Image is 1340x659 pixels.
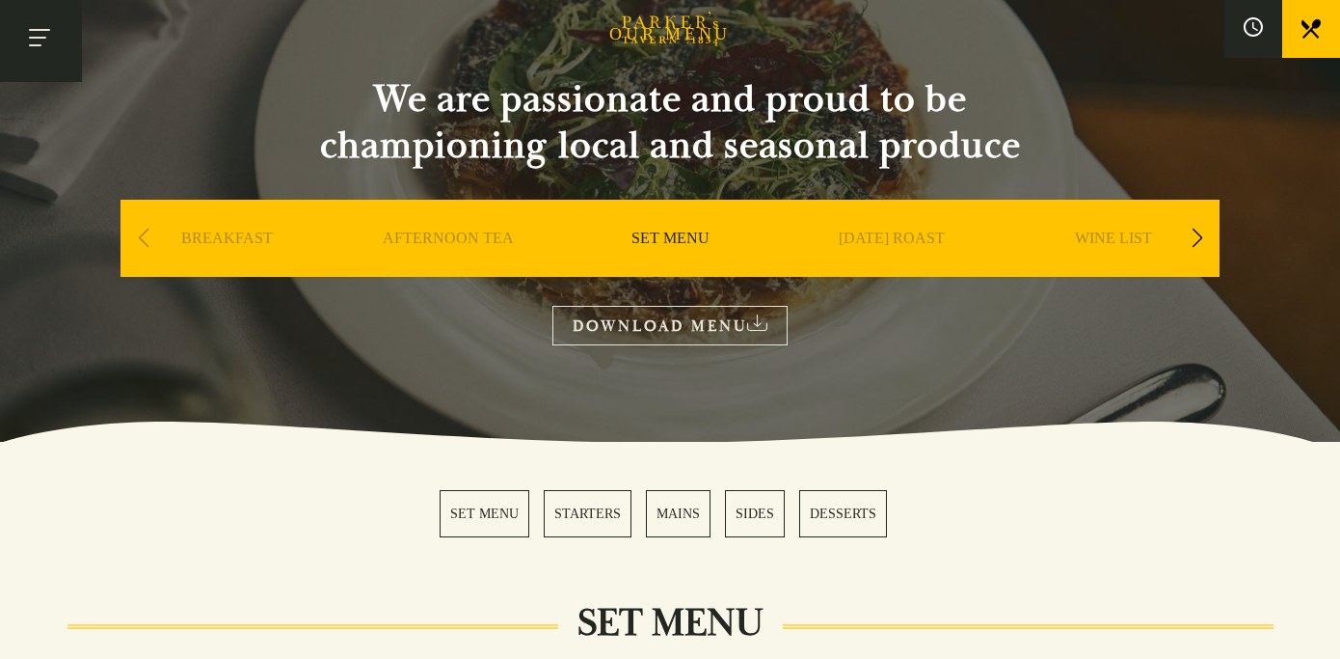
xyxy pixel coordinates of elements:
a: 3 / 5 [646,490,710,537]
h2: We are passionate and proud to be championing local and seasonal produce [284,76,1056,169]
a: 1 / 5 [440,490,529,537]
a: AFTERNOON TEA [383,229,514,306]
a: 4 / 5 [725,490,785,537]
div: Next slide [1184,217,1210,260]
div: 1 / 9 [121,200,333,335]
h1: OUR MENU [609,24,731,45]
a: DOWNLOAD MENU [552,306,788,345]
a: SET MENU [631,229,710,306]
div: Previous slide [130,217,156,260]
h2: Set Menu [558,600,783,646]
a: [DATE] ROAST [839,229,945,306]
a: 2 / 5 [544,490,631,537]
a: WINE LIST [1075,229,1152,306]
a: 5 / 5 [799,490,887,537]
div: 5 / 9 [1007,200,1219,335]
div: 3 / 9 [564,200,776,335]
div: 2 / 9 [342,200,554,335]
div: 4 / 9 [786,200,998,335]
a: BREAKFAST [181,229,273,306]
